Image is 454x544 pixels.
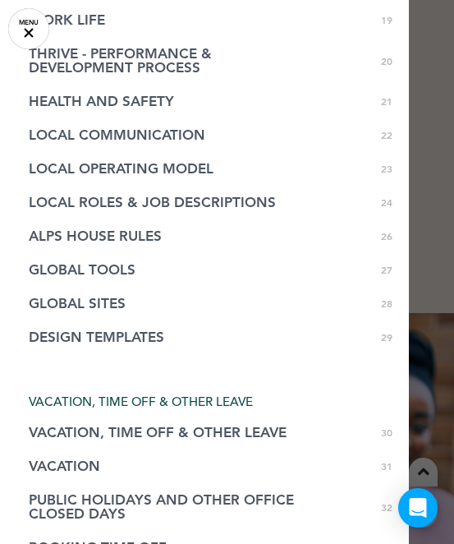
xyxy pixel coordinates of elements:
span: 26 [381,229,392,243]
span: 30 [381,426,392,440]
span: 31 [381,459,392,473]
span: 22 [381,128,392,142]
span: THRIVE - PERFORMANCE & DEVELOPMENT PROCESS [29,47,300,75]
a: MENU [8,8,49,49]
span: 28 [381,297,392,311]
span: LOCAL COMMUNICATION [29,128,205,142]
span: LOCAL ROLES & JOB DESCRIPTIONS [29,196,276,210]
span: 24 [381,196,392,210]
span: 21 [381,95,392,108]
div: Open Intercom Messenger [398,488,438,528]
span: 20 [381,54,392,68]
span: PUBLIC HOLIDAYS AND OTHER OFFICE CLOSED DAYS [29,493,300,521]
span: LOCAL OPERATING MODEL [29,162,213,176]
span: 29 [381,330,392,344]
span: GLOBAL TOOLS [29,263,135,277]
span: 27 [381,263,392,277]
span: VACATION, TIME OFF & OTHER LEAVE [29,426,287,440]
span: WORK LIFE [29,13,105,27]
span: GLOBAL SITES [29,297,126,311]
span: VACATION [29,459,100,473]
span: 23 [381,162,392,176]
span: DESIGN TEMPLATES [29,330,164,344]
span: 32 [381,500,392,514]
span: HEALTH AND SAFETY [29,95,174,108]
span: ALPS HOUSE RULES [29,229,162,243]
span: 19 [381,13,392,27]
